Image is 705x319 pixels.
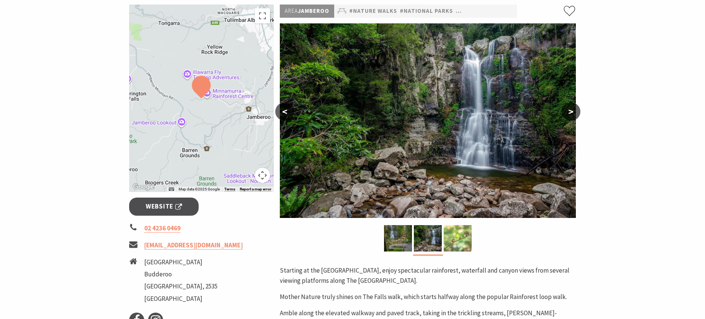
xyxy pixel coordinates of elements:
li: Budderoo [144,269,218,279]
button: Keyboard shortcuts [169,187,174,192]
img: A man stands at a viewing platform along The Falls walk in Buderoo National Park. [384,225,412,252]
li: [GEOGRAPHIC_DATA] [144,294,218,304]
img: Google [131,182,156,192]
a: Open this area in Google Maps (opens a new window) [131,182,156,192]
img: Lower Minnamurra Falls plunges into a creek in Budderoo National Park. [414,225,442,252]
button: < [275,103,294,121]
a: #Nature Walks [349,6,397,16]
p: Jamberoo [280,5,334,18]
a: Website [129,198,199,215]
button: > [562,103,580,121]
a: [EMAIL_ADDRESS][DOMAIN_NAME] [144,241,243,250]
a: #National Parks [400,6,453,16]
a: Report a map error [240,187,272,192]
button: Toggle fullscreen view [255,8,270,23]
a: 02 4236 0469 [144,224,180,233]
span: Area [285,7,298,14]
span: Website [146,201,182,212]
li: [GEOGRAPHIC_DATA] [144,257,218,267]
span: Map data ©2025 Google [179,187,220,191]
button: Map camera controls [255,168,270,183]
li: [GEOGRAPHIC_DATA], 2535 [144,281,218,291]
p: Starting at the [GEOGRAPHIC_DATA], enjoy spectacular rainforest, waterfall and canyon views from ... [280,265,576,286]
a: #Natural Attractions [456,6,529,16]
img: Close-up of a curling fern frond at Minnamurra Rainforest, Budderoo National Park. [444,225,472,252]
p: Mother Nature truly shines on The Falls walk, which starts halfway along the popular Rainforest l... [280,292,576,302]
img: Lower Minnamurra Falls plunges into a creek in Budderoo National Park. [280,23,576,218]
a: Terms (opens in new tab) [224,187,235,192]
